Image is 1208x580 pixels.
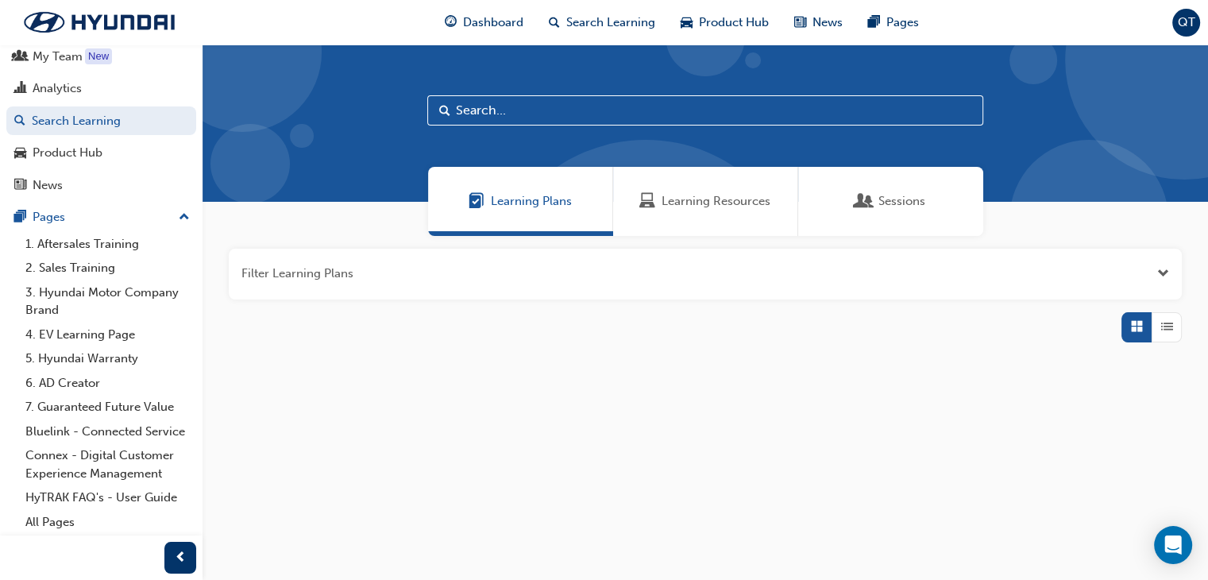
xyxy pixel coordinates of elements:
[782,6,855,39] a: news-iconNews
[1154,526,1192,564] div: Open Intercom Messenger
[1178,14,1195,32] span: QT
[613,167,798,236] a: Learning ResourcesLearning Resources
[33,208,65,226] div: Pages
[886,14,919,32] span: Pages
[6,171,196,200] a: News
[14,146,26,160] span: car-icon
[662,192,770,211] span: Learning Resources
[85,48,112,64] div: Tooltip anchor
[668,6,782,39] a: car-iconProduct Hub
[432,6,536,39] a: guage-iconDashboard
[445,13,457,33] span: guage-icon
[175,548,187,568] span: prev-icon
[19,323,196,347] a: 4. EV Learning Page
[699,14,769,32] span: Product Hub
[14,114,25,129] span: search-icon
[6,203,196,232] button: Pages
[639,192,655,211] span: Learning Resources
[856,192,872,211] span: Sessions
[855,6,932,39] a: pages-iconPages
[491,192,572,211] span: Learning Plans
[469,192,484,211] span: Learning Plans
[33,48,83,66] div: My Team
[179,207,190,228] span: up-icon
[6,74,196,103] a: Analytics
[19,395,196,420] a: 7. Guaranteed Future Value
[19,485,196,510] a: HyTRAK FAQ's - User Guide
[681,13,693,33] span: car-icon
[566,14,655,32] span: Search Learning
[19,510,196,535] a: All Pages
[6,106,196,136] a: Search Learning
[19,443,196,485] a: Connex - Digital Customer Experience Management
[868,13,880,33] span: pages-icon
[812,14,843,32] span: News
[19,232,196,257] a: 1. Aftersales Training
[798,167,983,236] a: SessionsSessions
[19,371,196,396] a: 6. AD Creator
[6,6,196,203] button: DashboardMy TeamAnalyticsSearch LearningProduct HubNews
[14,211,26,225] span: pages-icon
[19,346,196,371] a: 5. Hyundai Warranty
[19,256,196,280] a: 2. Sales Training
[6,42,196,72] a: My Team
[19,420,196,444] a: Bluelink - Connected Service
[1172,9,1200,37] button: QT
[1131,318,1143,336] span: Grid
[6,138,196,168] a: Product Hub
[14,82,26,96] span: chart-icon
[878,192,925,211] span: Sessions
[536,6,668,39] a: search-iconSearch Learning
[427,95,983,126] input: Search...
[428,167,613,236] a: Learning PlansLearning Plans
[14,50,26,64] span: people-icon
[1161,318,1173,336] span: List
[8,6,191,39] img: Trak
[33,79,82,98] div: Analytics
[1157,265,1169,283] button: Open the filter
[463,14,523,32] span: Dashboard
[14,179,26,193] span: news-icon
[19,280,196,323] a: 3. Hyundai Motor Company Brand
[439,102,450,120] span: Search
[794,13,806,33] span: news-icon
[33,144,102,162] div: Product Hub
[549,13,560,33] span: search-icon
[33,176,63,195] div: News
